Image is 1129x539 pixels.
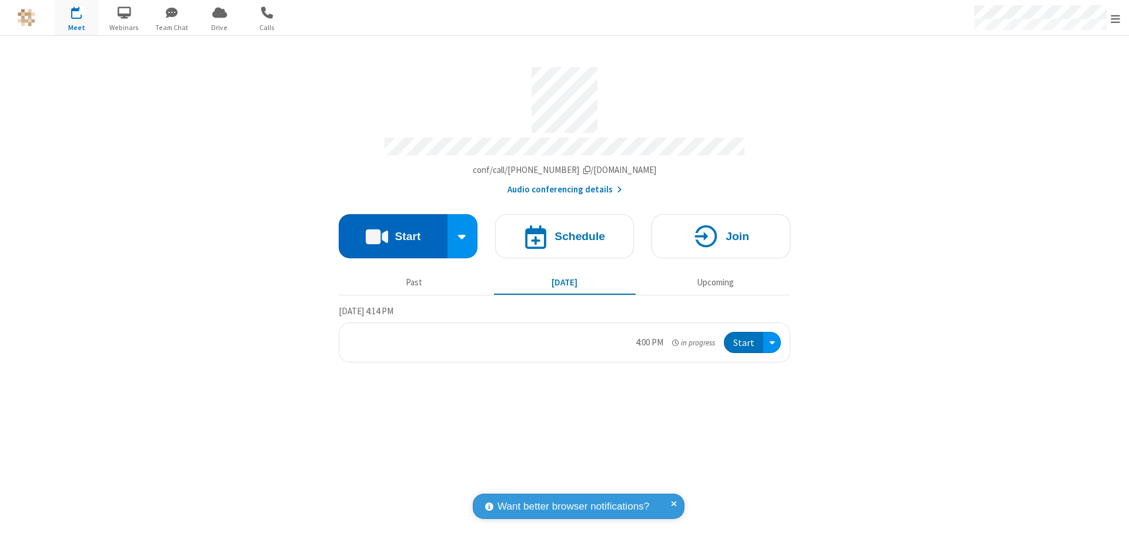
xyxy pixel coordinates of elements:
[198,22,242,33] span: Drive
[343,271,485,294] button: Past
[18,9,35,26] img: QA Selenium DO NOT DELETE OR CHANGE
[724,332,763,354] button: Start
[507,183,622,197] button: Audio conferencing details
[395,231,420,242] h4: Start
[473,164,657,175] span: Copy my meeting room link
[339,58,790,197] section: Account details
[447,214,478,258] div: Start conference options
[495,214,634,258] button: Schedule
[1100,508,1120,531] iframe: Chat
[339,214,447,258] button: Start
[497,499,649,514] span: Want better browser notifications?
[555,231,605,242] h4: Schedule
[636,336,663,350] div: 4:00 PM
[726,231,749,242] h4: Join
[494,271,636,294] button: [DATE]
[102,22,146,33] span: Webinars
[763,332,781,354] div: Open menu
[79,6,87,15] div: 1
[672,337,715,348] em: in progress
[55,22,99,33] span: Meet
[644,271,786,294] button: Upcoming
[150,22,194,33] span: Team Chat
[339,305,393,317] span: [DATE] 4:14 PM
[245,22,289,33] span: Calls
[339,304,790,363] section: Today's Meetings
[473,164,657,177] button: Copy my meeting room linkCopy my meeting room link
[652,214,790,258] button: Join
